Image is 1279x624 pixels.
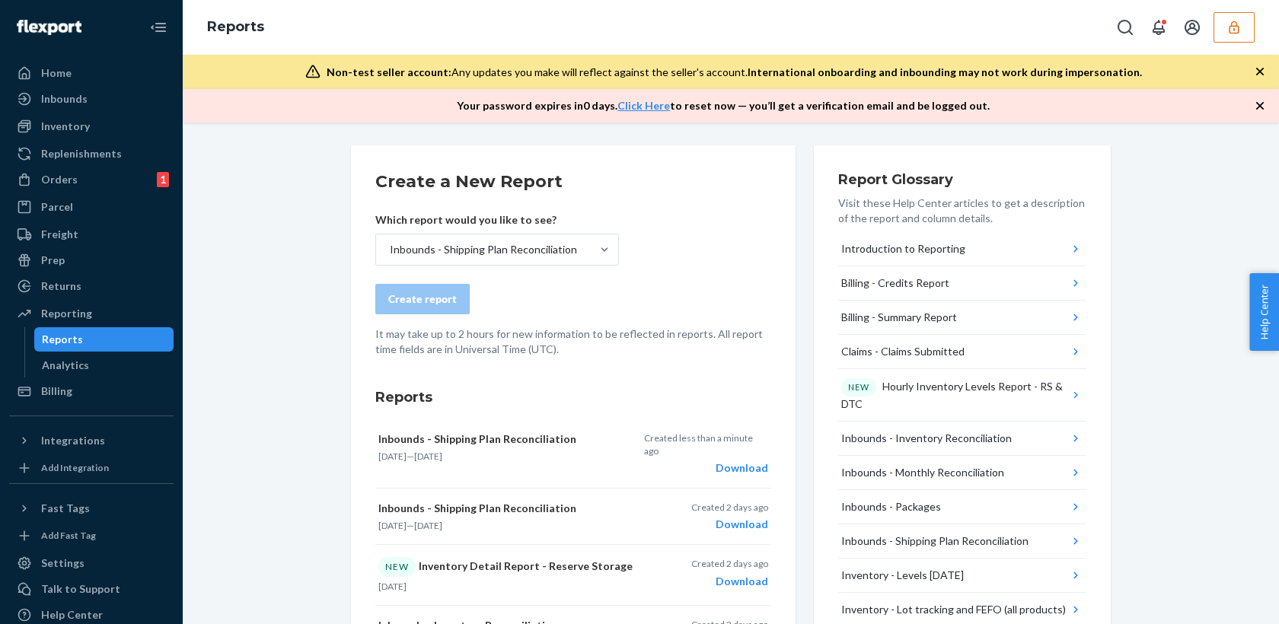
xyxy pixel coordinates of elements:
div: Billing - Credits Report [841,275,949,291]
button: Open Search Box [1110,12,1140,43]
a: Add Fast Tag [9,527,174,545]
div: Fast Tags [41,501,90,516]
div: Home [41,65,72,81]
a: Orders1 [9,167,174,192]
a: Analytics [34,353,174,377]
div: Inbounds - Packages [841,499,941,514]
img: Flexport logo [17,20,81,35]
div: Claims - Claims Submitted [841,344,965,359]
button: Billing - Summary Report [838,301,1086,335]
ol: breadcrumbs [195,5,276,49]
div: Settings [41,556,85,571]
div: Download [691,517,768,532]
button: Inventory - Levels [DATE] [838,559,1086,593]
p: NEW [848,381,869,393]
button: Inbounds - Inventory Reconciliation [838,422,1086,456]
a: Reports [207,18,264,35]
time: [DATE] [414,520,442,531]
div: Inventory - Lot tracking and FEFO (all products) [841,602,1066,617]
p: It may take up to 2 hours for new information to be reflected in reports. All report time fields ... [375,326,771,357]
div: Billing [41,384,72,399]
button: Billing - Credits Report [838,266,1086,301]
time: [DATE] [378,520,407,531]
span: International onboarding and inbounding may not work during impersonation. [748,65,1142,78]
div: Freight [41,227,78,242]
h3: Report Glossary [838,170,1086,189]
div: Parcel [41,199,73,215]
div: Analytics [42,358,89,373]
a: Inbounds [9,87,174,111]
button: Integrations [9,428,174,453]
p: — [378,450,635,463]
div: Reporting [41,306,92,321]
div: Inventory - Levels [DATE] [841,568,964,583]
div: Add Integration [41,461,109,474]
a: Parcel [9,195,174,219]
div: Integrations [41,433,105,448]
p: Inbounds - Shipping Plan Reconciliation [378,431,635,447]
p: Which report would you like to see? [375,212,619,228]
button: Help Center [1249,273,1279,351]
p: Inbounds - Shipping Plan Reconciliation [378,501,636,516]
div: Inbounds - Inventory Reconciliation [841,431,1012,446]
button: Open notifications [1143,12,1174,43]
button: Introduction to Reporting [838,232,1086,266]
div: Create report [388,291,457,307]
button: Claims - Claims Submitted [838,335,1086,369]
div: 1 [157,172,169,187]
button: Open account menu [1177,12,1207,43]
div: Inventory [41,119,90,134]
a: Talk to Support [9,577,174,601]
button: NEWInventory Detail Report - Reserve Storage[DATE]Created 2 days agoDownload [375,545,771,605]
h3: Reports [375,387,771,407]
div: Download [644,460,768,476]
button: Create report [375,284,470,314]
h2: Create a New Report [375,170,771,194]
a: Settings [9,551,174,575]
a: Inventory [9,114,174,138]
div: Introduction to Reporting [841,241,965,256]
p: — [378,519,636,532]
time: [DATE] [414,450,442,462]
a: Returns [9,274,174,298]
button: Fast Tags [9,496,174,521]
p: Your password expires in 0 days . to reset now — you’ll get a verification email and be logged out. [457,98,990,113]
div: Talk to Support [41,581,120,597]
div: Hourly Inventory Levels Report - RS & DTC [841,378,1069,412]
div: Any updates you make will reflect against the seller's account. [327,65,1142,80]
p: Inventory Detail Report - Reserve Storage [378,557,636,576]
a: Reporting [9,301,174,326]
div: Inbounds - Shipping Plan Reconciliation [390,242,577,257]
div: Reports [42,332,83,347]
button: Inbounds - Shipping Plan Reconciliation[DATE]—[DATE]Created 2 days agoDownload [375,489,771,545]
a: Prep [9,248,174,272]
time: [DATE] [378,581,407,592]
div: Prep [41,253,65,268]
div: Orders [41,172,78,187]
button: NEWHourly Inventory Levels Report - RS & DTC [838,369,1086,422]
span: Non-test seller account: [327,65,451,78]
a: Home [9,61,174,85]
a: Add Integration [9,459,174,477]
p: Visit these Help Center articles to get a description of the report and column details. [838,196,1086,226]
div: Download [691,574,768,589]
div: Billing - Summary Report [841,310,957,325]
div: Add Fast Tag [41,529,96,542]
div: Returns [41,279,81,294]
a: Freight [9,222,174,247]
button: Inbounds - Monthly Reconciliation [838,456,1086,490]
div: Replenishments [41,146,122,161]
div: NEW [378,557,416,576]
a: Click Here [617,99,670,112]
div: Inbounds [41,91,88,107]
p: Created 2 days ago [691,501,768,514]
button: Close Navigation [143,12,174,43]
div: Help Center [41,607,103,622]
a: Billing [9,379,174,403]
div: Inbounds - Shipping Plan Reconciliation [841,533,1029,549]
p: Created less than a minute ago [644,431,768,457]
time: [DATE] [378,450,407,462]
p: Created 2 days ago [691,557,768,570]
button: Inbounds - Shipping Plan Reconciliation [838,524,1086,559]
